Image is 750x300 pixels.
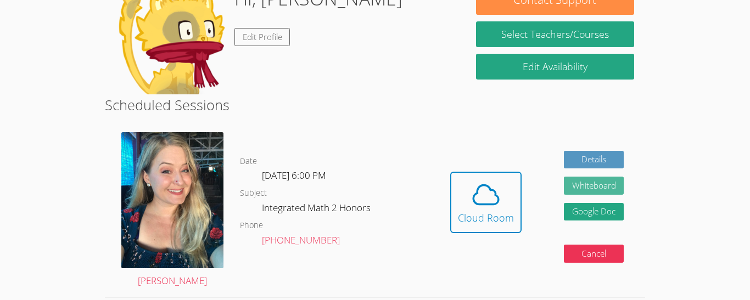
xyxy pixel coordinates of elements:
span: [DATE] 6:00 PM [262,169,326,182]
dt: Date [240,155,257,168]
a: Select Teachers/Courses [476,21,634,47]
a: Google Doc [564,203,624,221]
button: Whiteboard [564,177,624,195]
dt: Subject [240,186,267,200]
button: Cloud Room [450,172,522,233]
button: Cancel [564,245,624,263]
img: avatar.png [121,132,223,268]
dt: Phone [240,219,263,233]
a: [PHONE_NUMBER] [262,234,340,246]
a: Details [564,151,624,169]
div: Cloud Room [458,210,514,225]
h2: Scheduled Sessions [105,94,645,115]
a: [PERSON_NAME] [121,132,223,289]
a: Edit Profile [234,28,290,46]
a: Edit Availability [476,54,634,80]
dd: Integrated Math 2 Honors [262,200,373,219]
